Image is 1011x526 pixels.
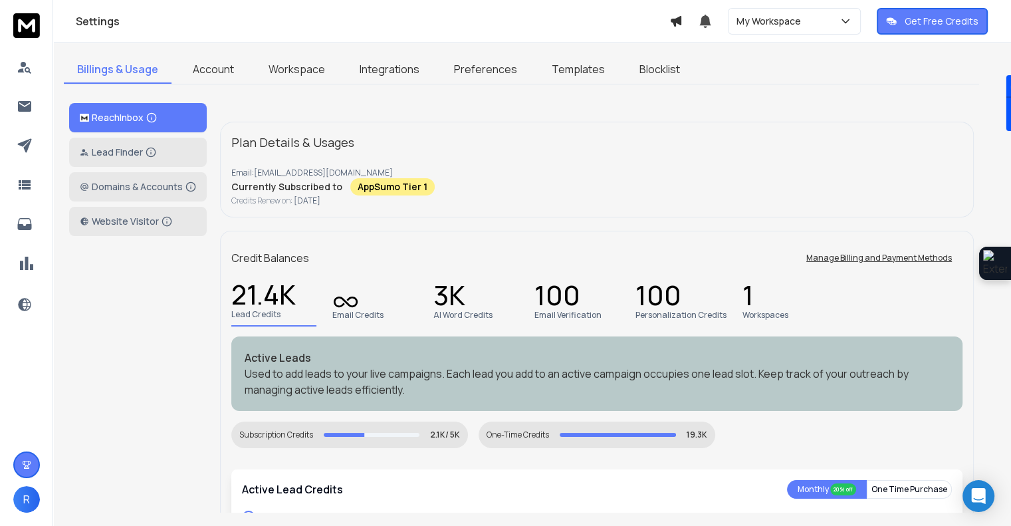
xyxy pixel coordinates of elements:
[64,56,171,84] a: Billings & Usage
[231,250,309,266] p: Credit Balances
[245,366,949,398] p: Used to add leads to your live campaigns. Each lead you add to an active campaign occupies one le...
[433,289,465,307] p: 3K
[430,430,460,440] p: 2.1K/ 5K
[76,13,669,29] h1: Settings
[983,250,1007,277] img: Extension Icon
[877,8,988,35] button: Get Free Credits
[796,245,962,271] button: Manage Billing and Payment Methods
[13,486,40,513] button: R
[231,180,342,194] p: Currently Subscribed to
[69,103,207,132] button: ReachInbox
[962,480,994,512] div: Open Intercom Messenger
[830,483,856,495] div: 20% off
[294,195,320,206] span: [DATE]
[69,172,207,201] button: Domains & Accounts
[179,56,247,84] a: Account
[231,133,354,152] p: Plan Details & Usages
[635,289,681,307] p: 100
[626,56,693,84] a: Blocklist
[806,253,952,263] p: Manage Billing and Payment Methods
[742,310,788,321] p: Workspaces
[350,178,435,196] div: AppSumo Tier 1
[534,289,580,307] p: 100
[80,114,89,122] img: logo
[242,481,343,497] p: Active Lead Credits
[635,310,727,321] p: Personalization Credits
[787,480,867,499] button: Monthly 20% off
[231,288,296,307] p: 21.4K
[231,168,962,178] p: Email: [EMAIL_ADDRESS][DOMAIN_NAME]
[867,480,952,499] button: One Time Purchase
[69,207,207,236] button: Website Visitor
[69,138,207,167] button: Lead Finder
[245,350,949,366] p: Active Leads
[742,289,754,307] p: 1
[239,430,313,440] div: Subscription Credits
[433,310,493,321] p: AI Word Credits
[687,430,707,440] p: 19.3K
[534,310,602,321] p: Email Verification
[255,56,338,84] a: Workspace
[905,15,978,28] p: Get Free Credits
[332,310,384,321] p: Email Credits
[487,430,549,440] div: One-Time Credits
[231,196,962,206] p: Credits Renew on:
[231,309,281,320] p: Lead Credits
[346,56,433,84] a: Integrations
[736,15,806,28] p: My Workspace
[441,56,530,84] a: Preferences
[538,56,618,84] a: Templates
